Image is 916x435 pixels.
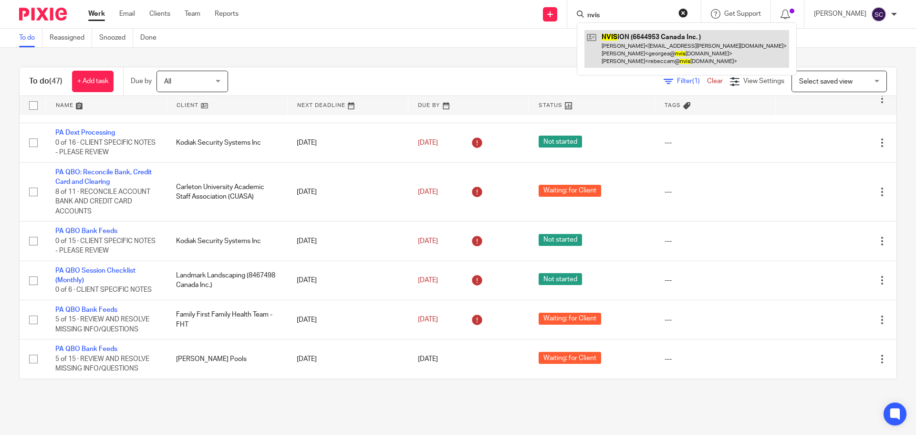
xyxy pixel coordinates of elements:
a: Done [140,29,164,47]
h1: To do [29,76,62,86]
a: PA QBO: Reconcile Bank, Credit Card and Clearing [55,169,152,185]
span: [DATE] [418,356,438,362]
span: Filter [677,78,707,85]
td: Family First Family Health Team - FHT [167,300,287,339]
span: [DATE] [418,139,438,146]
span: 0 of 15 · CLIENT SPECIFIC NOTES - PLEASE REVIEW [55,238,156,255]
a: PA QBO Session Checklist (Monthly) [55,267,135,284]
a: PA QBO Bank Feeds [55,228,117,234]
span: Tags [665,103,681,108]
a: Snoozed [99,29,133,47]
td: [DATE] [287,162,408,221]
div: --- [665,354,766,364]
td: [DATE] [287,340,408,379]
td: Carleton University Academic Staff Association (CUASA) [167,162,287,221]
span: 5 of 15 · REVIEW AND RESOLVE MISSING INFO/QUESTIONS [55,317,149,333]
a: Email [119,9,135,19]
span: Not started [539,273,582,285]
a: PA QBO Bank Feeds [55,346,117,352]
td: [DATE] [287,261,408,300]
a: Work [88,9,105,19]
div: --- [665,276,766,285]
a: + Add task [72,71,114,92]
td: Landmark Landscaping (8467498 Canada Inc.) [167,261,287,300]
span: 0 of 6 · CLIENT SPECIFIC NOTES [55,287,152,294]
td: [DATE] [287,300,408,339]
img: Pixie [19,8,67,21]
span: Waiting: for Client [539,352,601,364]
a: PA QBO Bank Feeds [55,307,117,313]
img: svg%3E [871,7,886,22]
span: 5 of 15 · REVIEW AND RESOLVE MISSING INFO/QUESTIONS [55,356,149,372]
input: Search [586,11,672,20]
td: Kodiak Security Systems Inc [167,123,287,162]
p: [PERSON_NAME] [814,9,866,19]
span: (47) [49,77,62,85]
td: [DATE] [287,222,408,261]
span: Get Support [724,11,761,17]
span: 0 of 16 · CLIENT SPECIFIC NOTES - PLEASE REVIEW [55,139,156,156]
div: --- [665,187,766,197]
a: Reassigned [50,29,92,47]
span: All [164,78,171,85]
td: [PERSON_NAME] Pools [167,340,287,379]
a: PA Dext Processing [55,129,115,136]
span: Waiting: for Client [539,185,601,197]
span: [DATE] [418,277,438,284]
p: Due by [131,76,152,86]
a: Clients [149,9,170,19]
span: (1) [692,78,700,85]
a: Team [185,9,200,19]
span: [DATE] [418,238,438,244]
span: Waiting: for Client [539,313,601,325]
span: Not started [539,136,582,148]
span: 8 of 11 · RECONCILE ACCOUNT BANK AND CREDIT CARD ACCOUNTS [55,189,150,215]
div: --- [665,138,766,148]
td: [DATE] [287,123,408,162]
span: [DATE] [418,317,438,323]
span: [DATE] [418,189,438,195]
span: Select saved view [799,78,853,85]
span: View Settings [743,78,784,85]
a: Reports [215,9,239,19]
div: --- [665,236,766,246]
span: Not started [539,234,582,246]
button: Clear [678,8,688,18]
a: Clear [707,78,723,85]
td: Kodiak Security Systems Inc [167,222,287,261]
div: --- [665,315,766,325]
a: To do [19,29,42,47]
